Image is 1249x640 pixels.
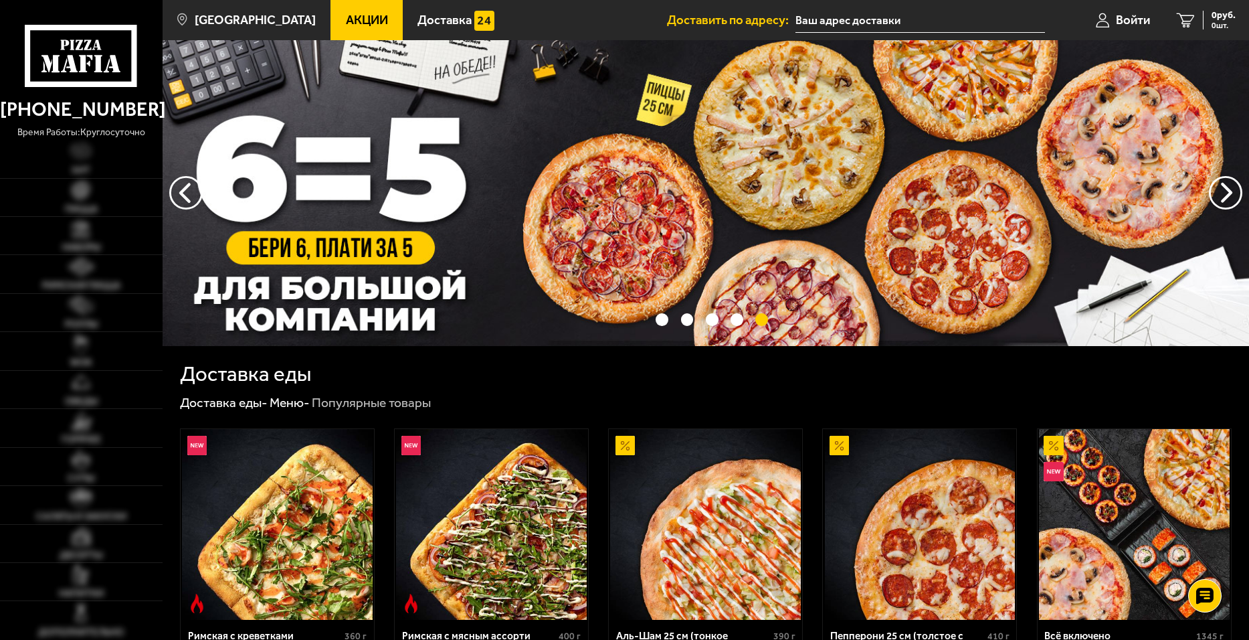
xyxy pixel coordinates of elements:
[731,313,743,326] button: точки переключения
[182,429,373,620] img: Римская с креветками
[72,166,90,175] span: Хит
[681,313,694,326] button: точки переключения
[65,397,98,406] span: Обеды
[667,14,795,27] span: Доставить по адресу:
[59,589,104,598] span: Напитки
[610,429,801,620] img: Аль-Шам 25 см (тонкое тесто)
[187,436,207,455] img: Новинка
[395,429,588,620] a: НовинкаОстрое блюдоРимская с мясным ассорти
[1212,21,1236,29] span: 0 шт.
[187,594,207,613] img: Острое блюдо
[346,14,388,27] span: Акции
[1044,462,1063,481] img: Новинка
[656,313,668,326] button: точки переключения
[823,429,1016,620] a: АкционныйПепперони 25 см (толстое с сыром)
[65,320,98,329] span: Роллы
[38,628,124,637] span: Дополнительно
[180,364,311,384] h1: Доставка еды
[825,429,1016,620] img: Пепперони 25 см (толстое с сыром)
[62,435,101,445] span: Горячее
[70,358,92,368] span: WOK
[62,243,100,252] span: Наборы
[195,14,316,27] span: [GEOGRAPHIC_DATA]
[42,281,120,291] span: Римская пицца
[181,429,374,620] a: НовинкаОстрое блюдоРимская с креветками
[65,205,98,214] span: Пицца
[417,14,472,27] span: Доставка
[1116,14,1150,27] span: Войти
[795,8,1045,33] input: Ваш адрес доставки
[36,512,126,522] span: Салаты и закуски
[180,395,268,410] a: Доставка еды-
[1212,11,1236,20] span: 0 руб.
[1038,429,1231,620] a: АкционныйНовинкаВсё включено
[401,594,421,613] img: Острое блюдо
[1209,176,1242,210] button: предыдущий
[1044,436,1063,455] img: Акционный
[609,429,802,620] a: АкционныйАль-Шам 25 см (тонкое тесто)
[474,11,494,30] img: 15daf4d41897b9f0e9f617042186c801.svg
[312,394,431,411] div: Популярные товары
[270,395,310,410] a: Меню-
[60,551,102,560] span: Десерты
[169,176,203,210] button: следующий
[830,436,849,455] img: Акционный
[615,436,635,455] img: Акционный
[396,429,587,620] img: Римская с мясным ассорти
[1039,429,1230,620] img: Всё включено
[68,474,94,483] span: Супы
[755,313,768,326] button: точки переключения
[401,436,421,455] img: Новинка
[706,313,718,326] button: точки переключения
